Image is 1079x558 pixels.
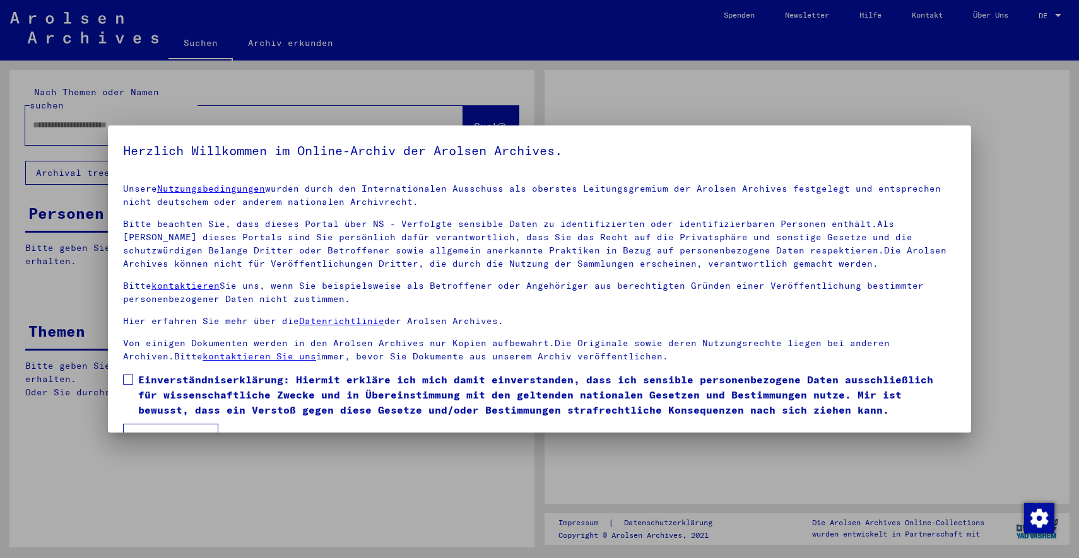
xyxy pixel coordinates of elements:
a: kontaktieren [151,280,220,291]
span: Einverständniserklärung: Hiermit erkläre ich mich damit einverstanden, dass ich sensible personen... [138,372,956,417]
p: Von einigen Dokumenten werden in den Arolsen Archives nur Kopien aufbewahrt.Die Originale sowie d... [123,337,956,363]
p: Bitte Sie uns, wenn Sie beispielsweise als Betroffener oder Angehöriger aus berechtigten Gründen ... [123,279,956,306]
p: Unsere wurden durch den Internationalen Ausschuss als oberstes Leitungsgremium der Arolsen Archiv... [123,182,956,209]
a: Datenrichtlinie [299,315,384,327]
p: Bitte beachten Sie, dass dieses Portal über NS - Verfolgte sensible Daten zu identifizierten oder... [123,218,956,270]
a: kontaktieren Sie uns [203,351,316,362]
p: Hier erfahren Sie mehr über die der Arolsen Archives. [123,315,956,328]
div: Zustimmung ändern [1023,503,1054,533]
button: Ich stimme zu [123,424,218,448]
h5: Herzlich Willkommen im Online-Archiv der Arolsen Archives. [123,141,956,161]
a: Nutzungsbedingungen [157,183,265,194]
img: Zustimmung ändern [1024,503,1054,533]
